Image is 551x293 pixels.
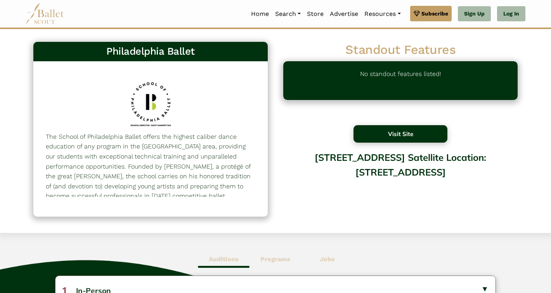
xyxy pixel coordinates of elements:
[272,6,304,22] a: Search
[421,9,448,18] span: Subscribe
[209,255,239,263] b: Auditions
[497,6,525,22] a: Log In
[283,42,518,58] h2: Standout Features
[46,132,255,211] p: The School of Philadelphia Ballet offers the highest caliber dance education of any program in th...
[410,6,452,21] a: Subscribe
[414,9,420,18] img: gem.svg
[40,45,262,58] h3: Philadelphia Ballet
[327,6,361,22] a: Advertise
[304,6,327,22] a: Store
[458,6,491,22] a: Sign Up
[360,69,441,92] p: No standout features listed!
[320,255,335,263] b: Jobs
[283,146,518,209] div: [STREET_ADDRESS] Satellite Location: [STREET_ADDRESS]
[260,255,290,263] b: Programs
[361,6,404,22] a: Resources
[353,125,447,143] button: Visit Site
[248,6,272,22] a: Home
